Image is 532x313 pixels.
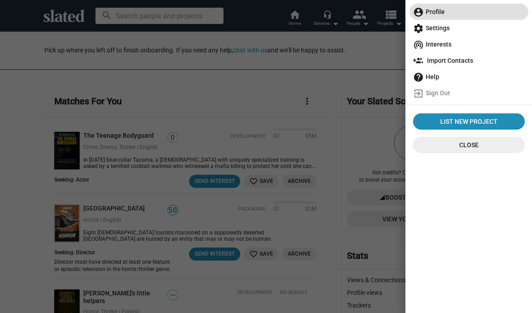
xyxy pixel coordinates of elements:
a: Import Contacts [409,52,528,69]
span: List New Project [417,113,521,130]
span: Settings [413,20,525,36]
span: Close [420,137,518,153]
mat-icon: help [413,72,424,83]
span: Import Contacts [413,52,525,69]
a: Sign Out [409,85,528,101]
a: Settings [409,20,528,36]
a: Help [409,69,528,85]
span: Interests [413,36,525,52]
span: Sign Out [413,85,525,101]
mat-icon: wifi_tethering [413,39,424,50]
span: Help [413,69,525,85]
a: List New Project [413,113,525,130]
a: Profile [409,4,528,20]
mat-icon: settings [413,23,424,34]
span: Profile [413,4,525,20]
a: Interests [409,36,528,52]
mat-icon: exit_to_app [413,88,424,99]
button: Close [413,137,525,153]
mat-icon: account_circle [413,7,424,18]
